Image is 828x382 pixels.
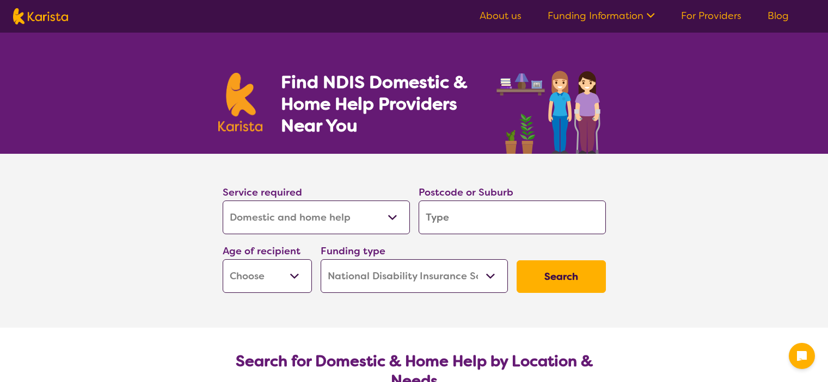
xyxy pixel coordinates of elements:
[480,9,522,22] a: About us
[681,9,741,22] a: For Providers
[223,245,300,258] label: Age of recipient
[223,186,302,199] label: Service required
[493,59,610,154] img: domestic-help
[517,260,606,293] button: Search
[768,9,789,22] a: Blog
[218,73,263,131] img: Karista logo
[321,245,385,258] label: Funding type
[419,186,513,199] label: Postcode or Suburb
[281,71,482,136] h1: Find NDIS Domestic & Home Help Providers Near You
[548,9,655,22] a: Funding Information
[419,201,606,234] input: Type
[13,8,68,24] img: Karista logo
